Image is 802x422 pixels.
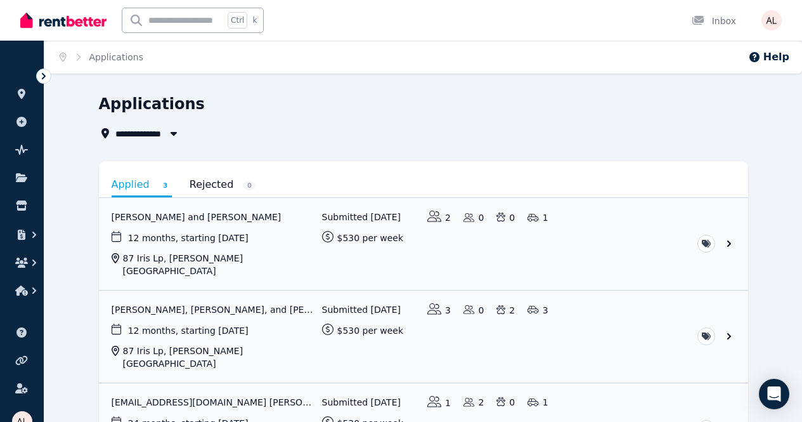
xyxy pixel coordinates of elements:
button: Help [748,49,789,65]
div: Open Intercom Messenger [759,379,789,409]
span: 0 [243,181,255,190]
span: 3 [159,181,172,190]
a: Rejected [190,174,256,195]
span: k [252,15,257,25]
span: Ctrl [228,12,247,29]
img: RentBetter [20,11,107,30]
h1: Applications [99,94,205,114]
a: View application: Stephanie Belardo and Jenrick Andrew Apolo [99,198,748,290]
a: Applied [112,174,172,197]
img: Alex Loveluck [761,10,782,30]
span: Applications [89,51,144,63]
div: Inbox [692,15,736,27]
nav: Breadcrumb [44,41,158,74]
a: View application: Karla Thorpe, Andrew Thurrowgood, and Ebony Corless [99,291,748,383]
